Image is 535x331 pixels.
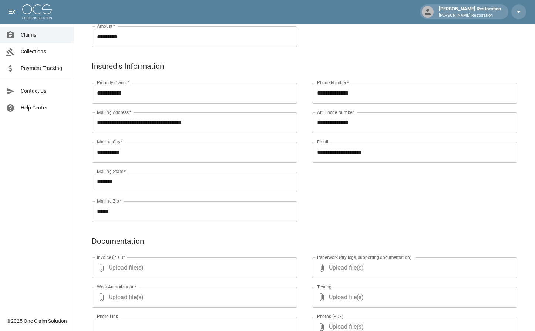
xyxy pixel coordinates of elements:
[317,284,332,290] label: Testing
[439,13,501,19] p: [PERSON_NAME] Restoration
[109,257,277,278] span: Upload file(s)
[317,109,354,115] label: Alt. Phone Number
[21,64,68,72] span: Payment Tracking
[4,4,19,19] button: open drawer
[317,254,411,260] label: Paperwork (dry logs, supporting documentation)
[22,4,52,19] img: ocs-logo-white-transparent.png
[97,198,122,204] label: Mailing Zip
[97,284,137,290] label: Work Authorization*
[21,48,68,55] span: Collections
[97,254,125,260] label: Invoice (PDF)*
[97,313,118,320] label: Photo Link
[21,87,68,95] span: Contact Us
[317,80,349,86] label: Phone Number
[97,109,131,115] label: Mailing Address
[21,104,68,112] span: Help Center
[329,287,497,308] span: Upload file(s)
[21,31,68,39] span: Claims
[317,139,328,145] label: Email
[97,80,130,86] label: Property Owner
[317,313,343,320] label: Photos (PDF)
[329,257,497,278] span: Upload file(s)
[97,168,126,175] label: Mailing State
[109,287,277,308] span: Upload file(s)
[97,23,115,29] label: Amount
[7,317,67,325] div: © 2025 One Claim Solution
[436,5,504,18] div: [PERSON_NAME] Restoration
[97,139,123,145] label: Mailing City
